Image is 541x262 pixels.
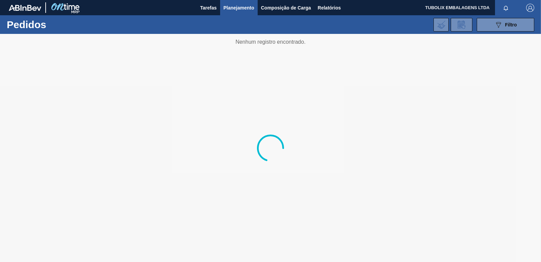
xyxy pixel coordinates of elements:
h1: Pedidos [7,21,105,28]
img: TNhmsLtSVTkK8tSr43FrP2fwEKptu5GPRR3wAAAABJRU5ErkJggg== [9,5,41,11]
div: Solicitação de Revisão de Pedidos [451,18,472,32]
span: Composição de Carga [261,4,311,12]
img: Logout [526,4,534,12]
span: Relatórios [318,4,341,12]
span: Filtro [505,22,517,27]
span: Planejamento [224,4,254,12]
button: Filtro [477,18,534,32]
div: Importar Negociações dos Pedidos [433,18,449,32]
span: Tarefas [200,4,217,12]
button: Notificações [495,3,517,13]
